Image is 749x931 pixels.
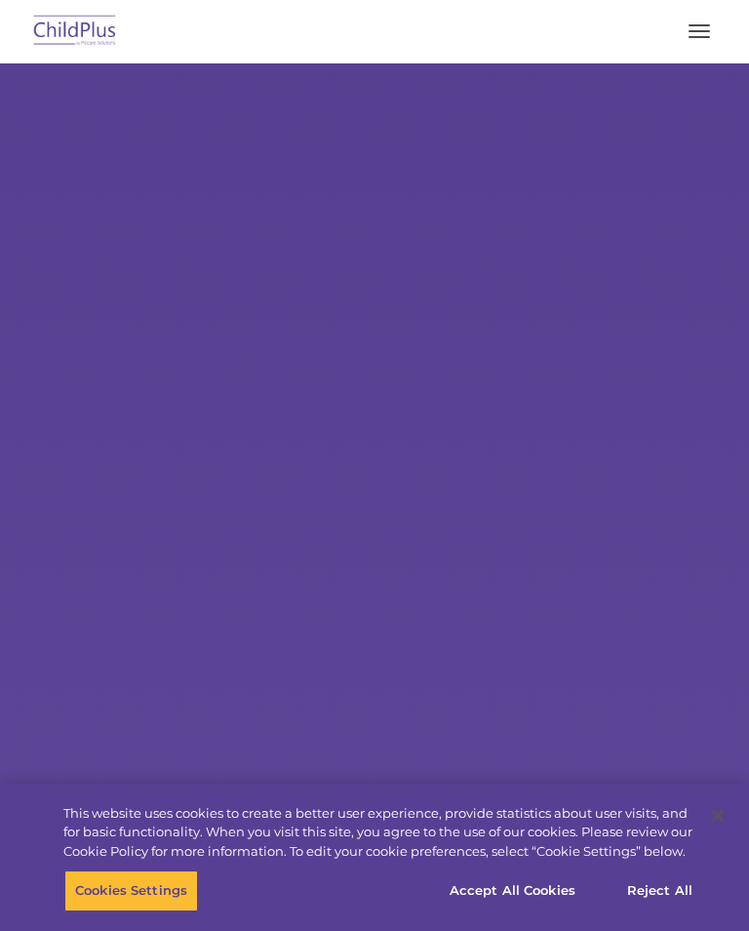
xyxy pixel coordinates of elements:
[29,9,121,55] img: ChildPlus by Procare Solutions
[599,870,721,911] button: Reject All
[696,794,739,837] button: Close
[63,804,696,862] div: This website uses cookies to create a better user experience, provide statistics about user visit...
[64,870,198,911] button: Cookies Settings
[439,870,586,911] button: Accept All Cookies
